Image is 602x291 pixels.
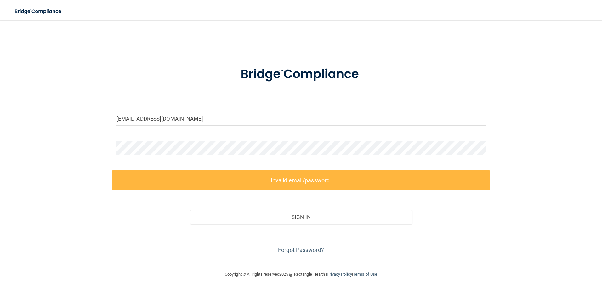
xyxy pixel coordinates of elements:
label: Invalid email/password. [112,170,491,190]
img: bridge_compliance_login_screen.278c3ca4.svg [9,5,67,18]
div: Copyright © All rights reserved 2025 @ Rectangle Health | | [186,264,416,284]
button: Sign In [190,210,412,224]
a: Terms of Use [353,272,377,277]
input: Email [116,111,486,126]
a: Privacy Policy [327,272,352,277]
a: Forgot Password? [278,247,324,253]
keeper-lock: Open Keeper Popup [477,144,485,152]
img: bridge_compliance_login_screen.278c3ca4.svg [228,58,374,91]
